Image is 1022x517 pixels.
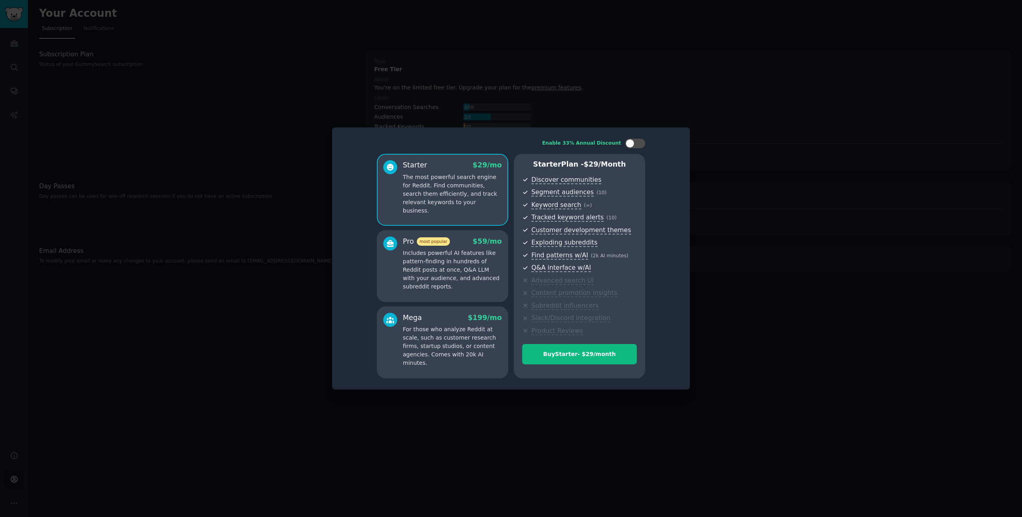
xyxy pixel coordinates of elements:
span: Keyword search [531,201,581,209]
span: Tracked keyword alerts [531,213,604,222]
p: Includes powerful AI features like pattern-finding in hundreds of Reddit posts at once, Q&A LLM w... [403,249,502,291]
div: Buy Starter - $ 29 /month [523,350,636,358]
span: Advanced search UI [531,276,594,285]
span: Slack/Discord integration [531,314,610,322]
div: Mega [403,313,422,323]
span: Find patterns w/AI [531,251,588,260]
span: ( ∞ ) [584,203,592,208]
div: Pro [403,237,450,247]
span: ( 10 ) [596,190,606,195]
span: Exploding subreddits [531,239,597,247]
span: most popular [417,237,450,246]
span: $ 199 /mo [468,314,502,322]
span: Product Reviews [531,327,583,335]
span: Q&A interface w/AI [531,264,591,272]
span: Customer development themes [531,226,631,235]
div: Enable 33% Annual Discount [542,140,621,147]
span: $ 29 /month [584,160,626,168]
div: Starter [403,160,427,170]
span: $ 29 /mo [473,161,502,169]
span: ( 2k AI minutes ) [591,253,628,258]
span: Segment audiences [531,188,594,197]
span: Subreddit influencers [531,302,598,310]
span: ( 10 ) [606,215,616,221]
p: For those who analyze Reddit at scale, such as customer research firms, startup studios, or conte... [403,325,502,367]
span: Content promotion insights [531,289,617,297]
p: The most powerful search engine for Reddit. Find communities, search them efficiently, and track ... [403,173,502,215]
p: Starter Plan - [522,159,637,169]
button: BuyStarter- $29/month [522,344,637,364]
span: $ 59 /mo [473,237,502,245]
span: Discover communities [531,176,601,184]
